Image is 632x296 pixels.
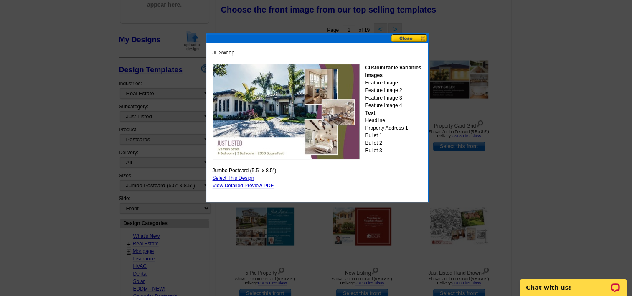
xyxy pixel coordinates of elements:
strong: Text [365,110,375,116]
a: Select This Design [213,175,254,181]
div: Feature Image Feature Image 2 Feature Image 3 Feature Image 4 Headline Property Address 1 Bullet ... [365,64,421,154]
img: GENPJF_JLSwoop_ALL.jpg [213,64,360,159]
span: JL Swoop [213,49,234,56]
strong: Customizable Variables [365,65,421,71]
a: View Detailed Preview PDF [213,183,274,189]
iframe: LiveChat chat widget [515,270,632,296]
strong: Images [365,72,382,78]
span: Jumbo Postcard (5.5" x 8.5") [213,167,277,174]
